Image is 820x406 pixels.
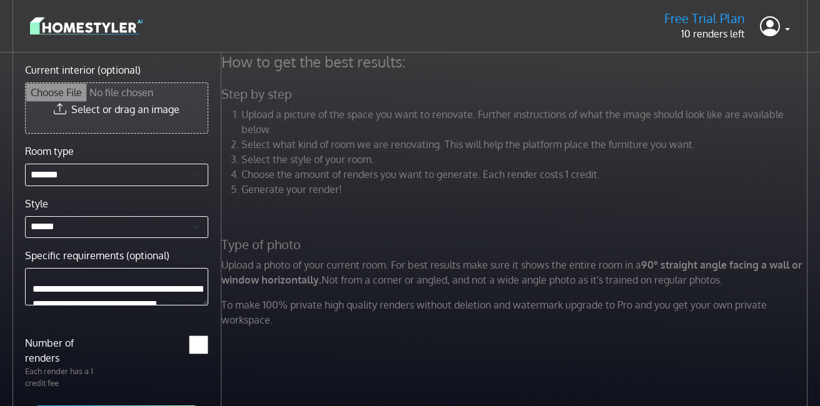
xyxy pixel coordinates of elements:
[25,144,74,159] label: Room type
[25,196,48,211] label: Style
[214,297,818,327] p: To make 100% private high quality renders without deletion and watermark upgrade to Pro and you g...
[241,167,811,182] li: Choose the amount of renders you want to generate. Each render costs 1 credit.
[18,335,116,365] label: Number of renders
[214,237,818,252] h5: Type of photo
[214,52,818,71] h4: How to get the best results:
[18,365,116,389] p: Each render has a 1 credit fee
[241,182,811,197] li: Generate your render!
[25,248,170,263] label: Specific requirements (optional)
[664,26,745,41] p: 10 renders left
[241,107,811,137] li: Upload a picture of the space you want to renovate. Further instructions of what the image should...
[241,137,811,152] li: Select what kind of room we are renovating. This will help the platform place the furniture you w...
[30,15,143,37] img: logo-3de290ba35641baa71223ecac5eacb59cb85b4c7fdf211dc9aaecaaee71ea2f8.svg
[221,259,802,286] strong: 90° straight angle facing a wall or window horizontally.
[214,86,818,102] h5: Step by step
[214,257,818,287] p: Upload a photo of your current room. For best results make sure it shows the entire room in a Not...
[241,152,811,167] li: Select the style of your room.
[25,62,141,77] label: Current interior (optional)
[664,11,745,26] h5: Free Trial Plan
